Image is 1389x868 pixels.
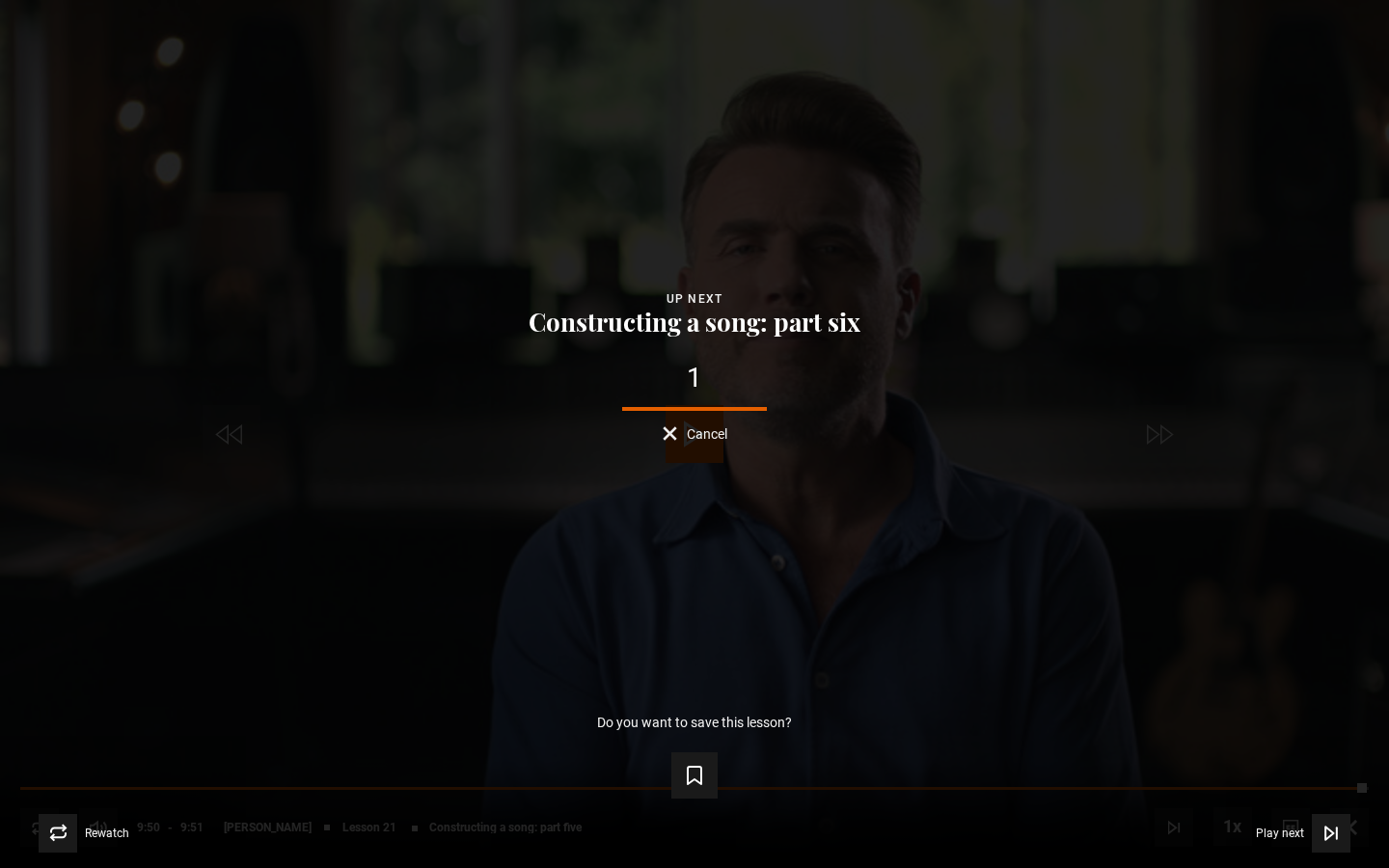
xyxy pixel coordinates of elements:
p: Do you want to save this lesson? [597,716,792,729]
button: Constructing a song: part six [523,309,866,336]
span: Cancel [687,427,727,441]
div: Up next [31,289,1358,309]
button: Rewatch [39,814,129,853]
button: Cancel [663,426,727,441]
button: Play next [1256,814,1350,853]
span: Rewatch [85,827,129,839]
span: Play next [1256,827,1304,839]
div: 1 [31,365,1358,392]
